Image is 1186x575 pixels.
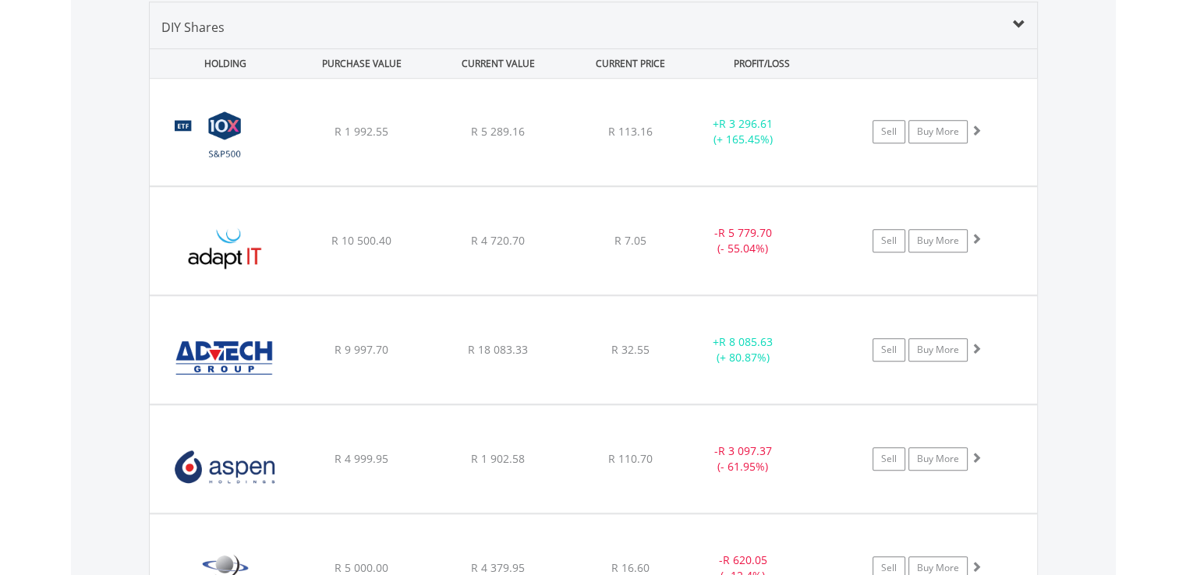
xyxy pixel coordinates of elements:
[608,124,653,139] span: R 113.16
[432,49,565,78] div: CURRENT VALUE
[873,229,905,252] a: Sell
[719,116,773,131] span: R 3 296.61
[873,338,905,362] a: Sell
[296,49,429,78] div: PURCHASE VALUE
[718,225,772,240] span: R 5 779.70
[335,124,388,139] span: R 1 992.55
[471,233,525,248] span: R 4 720.70
[568,49,692,78] div: CURRENT PRICE
[471,124,525,139] span: R 5 289.16
[908,229,968,252] a: Buy More
[471,560,525,575] span: R 4 379.95
[150,49,292,78] div: HOLDING
[158,98,292,182] img: EQU.ZA.CSP500.png
[685,116,802,147] div: + (+ 165.45%)
[471,451,525,466] span: R 1 902.58
[685,225,802,256] div: - (- 55.04%)
[873,447,905,471] a: Sell
[611,560,650,575] span: R 16.60
[719,334,773,349] span: R 8 085.63
[335,342,388,357] span: R 9 997.70
[608,451,653,466] span: R 110.70
[908,338,968,362] a: Buy More
[614,233,646,248] span: R 7.05
[718,443,772,458] span: R 3 097.37
[908,447,968,471] a: Buy More
[696,49,829,78] div: PROFIT/LOSS
[873,120,905,143] a: Sell
[335,451,388,466] span: R 4 999.95
[158,206,292,291] img: EQU.ZA.ADI.png
[158,425,292,509] img: EQU.ZA.APN.png
[908,120,968,143] a: Buy More
[331,233,391,248] span: R 10 500.40
[468,342,528,357] span: R 18 083.33
[685,443,802,474] div: - (- 61.95%)
[723,552,767,567] span: R 620.05
[335,560,388,575] span: R 5 000.00
[611,342,650,357] span: R 32.55
[158,316,292,400] img: EQU.ZA.ADH.png
[161,19,225,36] span: DIY Shares
[685,334,802,365] div: + (+ 80.87%)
